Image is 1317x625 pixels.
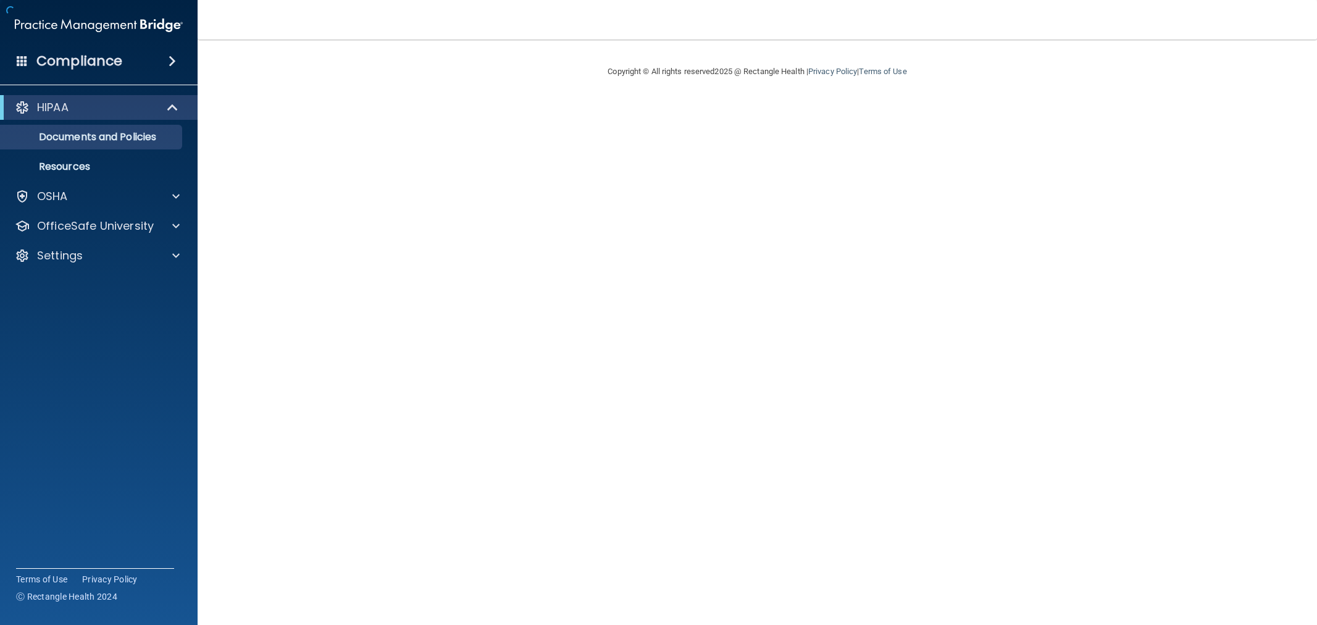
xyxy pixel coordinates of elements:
[15,189,180,204] a: OSHA
[16,590,117,603] span: Ⓒ Rectangle Health 2024
[15,219,180,233] a: OfficeSafe University
[15,13,183,38] img: PMB logo
[37,100,69,115] p: HIPAA
[8,131,177,143] p: Documents and Policies
[37,189,68,204] p: OSHA
[808,67,857,76] a: Privacy Policy
[532,52,983,91] div: Copyright © All rights reserved 2025 @ Rectangle Health | |
[859,67,906,76] a: Terms of Use
[36,52,122,70] h4: Compliance
[16,573,67,585] a: Terms of Use
[37,248,83,263] p: Settings
[37,219,154,233] p: OfficeSafe University
[15,248,180,263] a: Settings
[15,100,179,115] a: HIPAA
[8,161,177,173] p: Resources
[82,573,138,585] a: Privacy Policy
